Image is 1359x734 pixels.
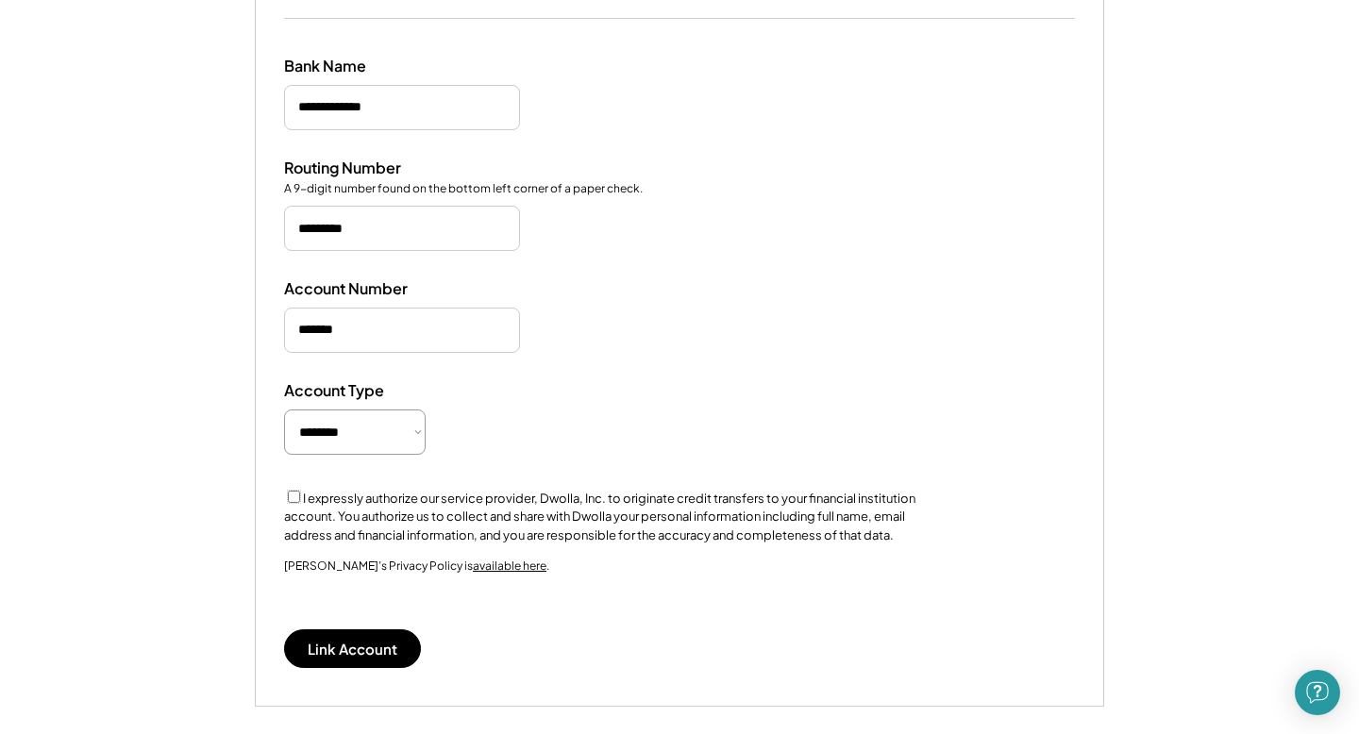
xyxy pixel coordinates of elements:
div: Account Type [284,381,473,401]
div: Bank Name [284,57,473,76]
a: available here [473,559,546,573]
label: I expressly authorize our service provider, Dwolla, Inc. to originate credit transfers to your fi... [284,491,915,542]
div: Open Intercom Messenger [1295,670,1340,715]
div: [PERSON_NAME]’s Privacy Policy is . [284,559,549,601]
div: Routing Number [284,158,473,178]
div: A 9-digit number found on the bottom left corner of a paper check. [284,181,643,197]
div: Account Number [284,279,473,299]
button: Link Account [284,629,421,668]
